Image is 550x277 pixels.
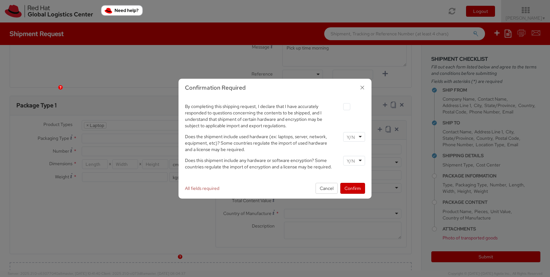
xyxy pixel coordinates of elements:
[185,185,219,191] span: All fields required
[185,134,327,152] span: Does the shipment include used hardware (ex: laptops, server, network, equipment, etc)? Some coun...
[340,183,365,194] button: Confirm
[185,157,332,170] span: Does this shipment include any hardware or software encryption? Some countries regulate the impor...
[101,5,143,16] button: Need help?
[347,158,356,164] input: Y/N
[347,134,356,140] input: Y/N
[185,84,365,92] h3: Confirmation Required
[185,103,322,129] span: By completing this shipping request, I declare that I have accurately responded to questions conc...
[316,183,338,194] button: Cancel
